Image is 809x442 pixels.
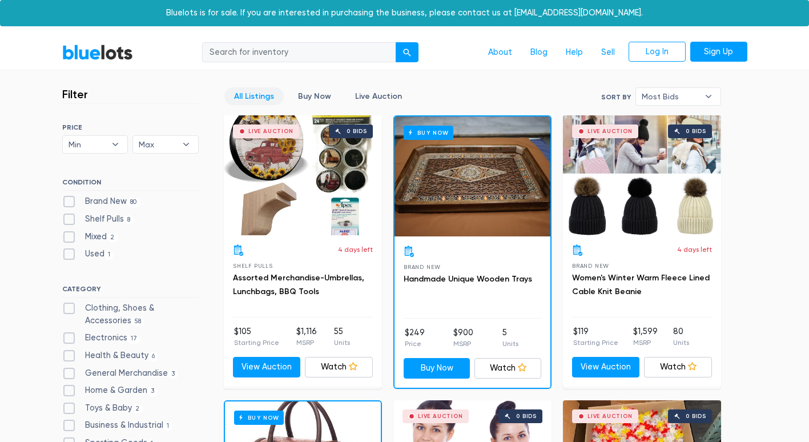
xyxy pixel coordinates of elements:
a: Blog [521,42,557,63]
span: 17 [127,335,141,344]
label: Brand New [62,195,140,208]
label: Mixed [62,231,118,243]
label: Health & Beauty [62,349,159,362]
span: Most Bids [642,88,699,105]
div: Live Auction [418,413,463,419]
a: Buy Now [288,87,341,105]
span: 3 [147,387,158,396]
p: Starting Price [573,337,618,348]
span: Brand New [404,264,441,270]
span: 8 [124,215,134,224]
label: Electronics [62,332,141,344]
li: $1,599 [633,326,658,348]
label: Toys & Baby [62,402,143,415]
span: 6 [148,352,159,361]
label: General Merchandise [62,367,179,380]
span: 1 [104,251,114,260]
li: 80 [673,326,689,348]
a: Watch [305,357,373,377]
h3: Filter [62,87,88,101]
span: Max [139,136,176,153]
a: Sell [592,42,624,63]
h6: CATEGORY [62,285,199,298]
a: Buy Now [395,116,550,236]
p: MSRP [296,337,317,348]
li: $1,116 [296,326,317,348]
div: Live Auction [587,128,633,134]
a: Help [557,42,592,63]
a: Assorted Merchandise-Umbrellas, Lunchbags, BBQ Tools [233,273,364,296]
label: Used [62,248,114,260]
p: MSRP [453,339,473,349]
a: View Auction [572,357,640,377]
li: $119 [573,326,618,348]
b: ▾ [697,88,721,105]
div: 0 bids [686,128,706,134]
span: 2 [132,404,143,413]
li: 55 [334,326,350,348]
li: $249 [405,327,425,349]
p: Units [502,339,518,349]
h6: Buy Now [234,411,284,425]
span: 80 [127,198,140,207]
a: Buy Now [404,358,470,379]
a: Handmade Unique Wooden Trays [404,274,532,284]
label: Business & Industrial [62,419,173,432]
span: 58 [131,317,145,326]
div: Live Auction [587,413,633,419]
p: Units [673,337,689,348]
a: Watch [474,358,541,379]
h6: PRICE [62,123,199,131]
div: 0 bids [347,128,367,134]
b: ▾ [174,136,198,153]
a: Live Auction [345,87,412,105]
span: Min [69,136,106,153]
span: Shelf Pulls [233,263,273,269]
a: Sign Up [690,42,747,62]
input: Search for inventory [202,42,396,63]
span: 3 [168,369,179,379]
a: All Listings [224,87,284,105]
div: 0 bids [686,413,706,419]
a: Log In [629,42,686,62]
div: Live Auction [248,128,293,134]
span: Brand New [572,263,609,269]
li: 5 [502,327,518,349]
label: Home & Garden [62,384,158,397]
h6: Buy Now [404,126,453,140]
a: Watch [644,357,712,377]
p: MSRP [633,337,658,348]
label: Shelf Pulls [62,213,134,226]
p: 4 days left [338,244,373,255]
label: Clothing, Shoes & Accessories [62,302,199,327]
a: Live Auction 0 bids [224,115,382,235]
a: Live Auction 0 bids [563,115,721,235]
p: Units [334,337,350,348]
p: Starting Price [234,337,279,348]
a: BlueLots [62,44,133,61]
h6: CONDITION [62,178,199,191]
div: 0 bids [516,413,537,419]
span: 2 [107,233,118,242]
a: Women's Winter Warm Fleece Lined Cable Knit Beanie [572,273,710,296]
span: 1 [163,422,173,431]
p: 4 days left [677,244,712,255]
a: About [479,42,521,63]
li: $900 [453,327,473,349]
b: ▾ [103,136,127,153]
a: View Auction [233,357,301,377]
p: Price [405,339,425,349]
li: $105 [234,326,279,348]
label: Sort By [601,92,631,102]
